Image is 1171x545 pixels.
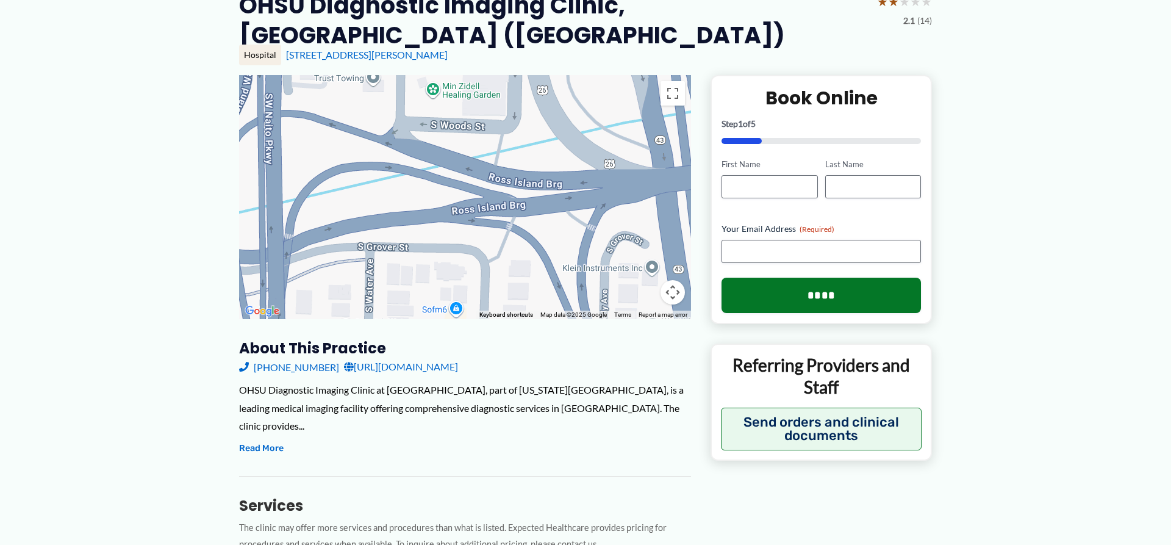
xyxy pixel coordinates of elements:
[239,381,691,435] div: OHSU Diagnostic Imaging Clinic at [GEOGRAPHIC_DATA], part of [US_STATE][GEOGRAPHIC_DATA], is a le...
[242,303,282,319] img: Google
[540,311,607,318] span: Map data ©2025 Google
[239,496,691,515] h3: Services
[722,86,921,110] h2: Book Online
[344,358,458,376] a: [URL][DOMAIN_NAME]
[639,311,687,318] a: Report a map error
[721,408,922,450] button: Send orders and clinical documents
[917,13,932,29] span: (14)
[903,13,915,29] span: 2.1
[722,159,817,170] label: First Name
[825,159,921,170] label: Last Name
[239,45,281,65] div: Hospital
[239,358,339,376] a: [PHONE_NUMBER]
[614,311,631,318] a: Terms (opens in new tab)
[239,339,691,358] h3: About this practice
[239,441,284,456] button: Read More
[286,49,448,60] a: [STREET_ADDRESS][PERSON_NAME]
[721,354,922,399] p: Referring Providers and Staff
[242,303,282,319] a: Open this area in Google Maps (opens a new window)
[738,118,743,129] span: 1
[800,225,834,234] span: (Required)
[722,223,921,235] label: Your Email Address
[751,118,756,129] span: 5
[661,81,685,106] button: Toggle fullscreen view
[479,311,533,319] button: Keyboard shortcuts
[661,280,685,305] button: Map camera controls
[722,120,921,128] p: Step of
